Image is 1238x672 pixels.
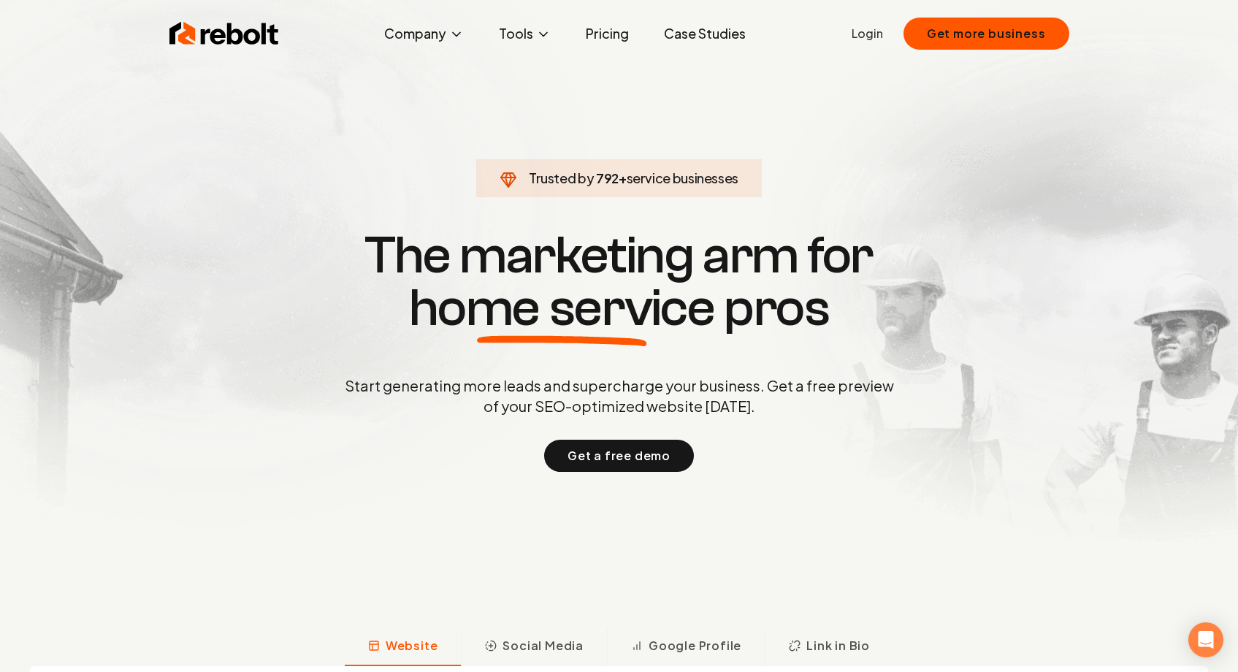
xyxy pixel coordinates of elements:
[409,282,715,335] span: home service
[169,19,279,48] img: Rebolt Logo
[1188,622,1223,657] div: Open Intercom Messenger
[345,628,462,666] button: Website
[372,19,475,48] button: Company
[503,637,584,654] span: Social Media
[386,637,438,654] span: Website
[852,25,883,42] a: Login
[649,637,741,654] span: Google Profile
[461,628,607,666] button: Social Media
[652,19,757,48] a: Case Studies
[619,169,627,186] span: +
[544,440,694,472] button: Get a free demo
[342,375,897,416] p: Start generating more leads and supercharge your business. Get a free preview of your SEO-optimiz...
[903,18,1069,50] button: Get more business
[529,169,594,186] span: Trusted by
[487,19,562,48] button: Tools
[765,628,893,666] button: Link in Bio
[574,19,641,48] a: Pricing
[627,169,739,186] span: service businesses
[269,229,970,335] h1: The marketing arm for pros
[607,628,765,666] button: Google Profile
[806,637,870,654] span: Link in Bio
[596,168,619,188] span: 792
